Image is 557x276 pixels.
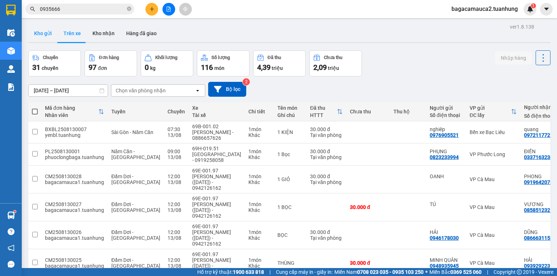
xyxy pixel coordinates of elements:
[168,154,185,160] div: 13/08
[192,124,241,129] div: 69B-001.02
[120,25,162,42] button: Hàng đã giao
[248,173,270,179] div: 1 món
[310,126,343,132] div: 30.000 đ
[145,63,149,72] span: 0
[168,235,185,241] div: 13/08
[430,105,462,111] div: Người gửi
[248,154,270,160] div: Khác
[168,207,185,213] div: 13/08
[543,6,550,12] span: caret-down
[277,129,303,135] div: 1 KIỆN
[429,268,482,276] span: Miền Bắc
[324,55,342,60] div: Chưa thu
[30,7,35,12] span: search
[310,179,343,185] div: Tại văn phòng
[192,251,241,257] div: 69E-001.97
[425,271,428,273] span: ⚪️
[45,173,104,179] div: CM2508130028
[309,50,362,76] button: Chưa thu2,09 triệu
[277,260,303,266] div: THÙNG
[350,109,386,114] div: Chưa thu
[248,109,270,114] div: Chi tiết
[45,229,104,235] div: CM2508130026
[45,235,104,241] div: bagacamauca1.tuanhung
[179,3,192,16] button: aim
[430,201,462,207] div: TÚ
[166,7,171,12] span: file-add
[495,51,532,64] button: Nhập hàng
[192,229,241,247] div: [PERSON_NAME] ([DATE]) - 0942126162
[268,55,281,60] div: Đã thu
[42,5,103,14] b: [PERSON_NAME]
[310,235,343,241] div: Tại văn phòng
[277,151,303,157] div: 1 Bọc
[430,112,462,118] div: Số điện thoại
[183,7,188,12] span: aim
[116,87,166,94] div: Chọn văn phòng nhận
[430,257,462,263] div: MINH QUÂN
[7,65,15,73] img: warehouse-icon
[470,204,517,210] div: VP Cà Mau
[211,55,230,60] div: Số lượng
[7,83,15,91] img: solution-icon
[277,105,303,111] div: Tên món
[350,260,386,266] div: 30.000 đ
[248,179,270,185] div: Khác
[248,229,270,235] div: 1 món
[168,132,185,138] div: 13/08
[111,257,160,269] span: Đầm Dơi - [GEOGRAPHIC_DATA]
[192,129,241,141] div: [PERSON_NAME] - 0886657626
[58,25,87,42] button: Trên xe
[42,65,58,71] span: chuyến
[248,257,270,263] div: 1 món
[310,173,343,179] div: 30.000 đ
[248,126,270,132] div: 1 món
[43,55,58,60] div: Chuyến
[276,268,333,276] span: Cung cấp máy in - giấy in:
[524,235,553,241] div: 0866631153
[524,132,553,138] div: 0972117721
[168,126,185,132] div: 07:30
[430,126,462,132] div: nghiêp
[310,105,337,111] div: Đã thu
[7,212,15,219] img: warehouse-icon
[310,154,343,160] div: Tại văn phòng
[145,3,158,16] button: plus
[197,268,264,276] span: Hỗ trợ kỹ thuật:
[517,269,522,275] span: copyright
[466,102,520,121] th: Toggle SortBy
[524,154,553,160] div: 0337163236
[111,201,160,213] span: Đầm Dơi - [GEOGRAPHIC_DATA]
[45,201,104,207] div: CM2508130027
[430,263,459,269] div: 0948935945
[45,112,98,118] div: Nhân viên
[248,149,270,154] div: 1 món
[168,201,185,207] div: 12:00
[149,7,154,12] span: plus
[253,50,306,76] button: Đã thu4,39 triệu
[487,268,488,276] span: |
[257,63,271,72] span: 4,39
[168,109,185,114] div: Chuyến
[470,105,511,111] div: VP gửi
[350,204,386,210] div: 30.000 đ
[168,173,185,179] div: 12:00
[334,268,424,276] span: Miền Nam
[192,168,241,173] div: 69E-001.97
[7,29,15,37] img: warehouse-icon
[233,269,264,275] strong: 1900 633 818
[8,244,15,251] span: notification
[7,47,15,55] img: warehouse-icon
[45,263,104,269] div: bagacamauca1.tuanhung
[532,3,535,8] span: 1
[510,23,534,31] div: ver 1.8.138
[88,63,96,72] span: 97
[524,207,553,213] div: 0858512321
[8,228,15,235] span: question-circle
[248,201,270,207] div: 1 món
[127,7,131,11] span: close-circle
[277,232,303,238] div: BỌC
[111,229,160,241] span: Đầm Dơi - [GEOGRAPHIC_DATA]
[277,204,303,210] div: 1 BỌC
[470,129,517,135] div: Bến xe Bạc Liêu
